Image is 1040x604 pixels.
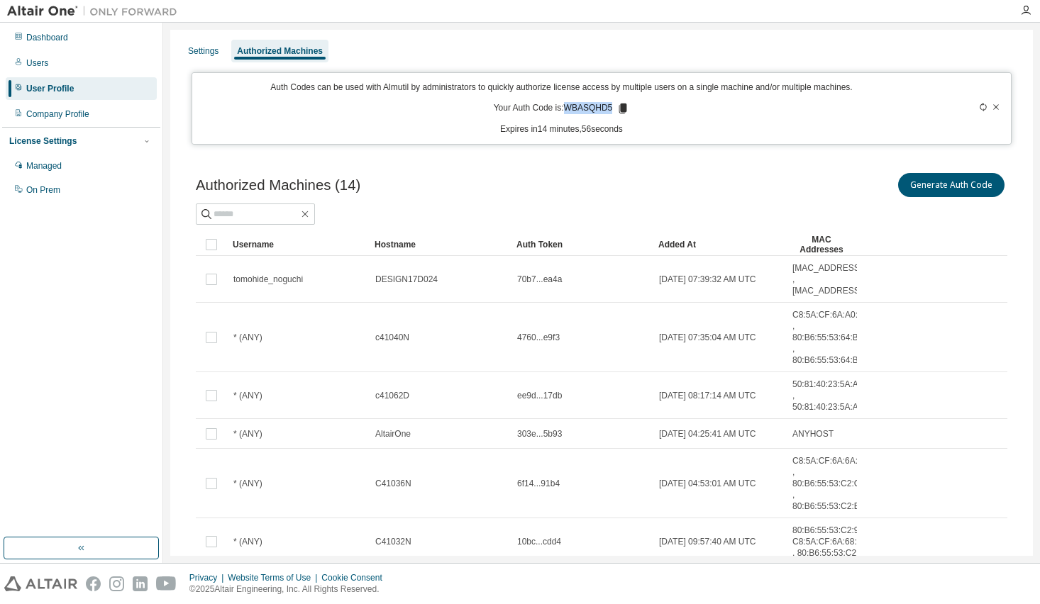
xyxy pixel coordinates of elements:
[26,32,68,43] div: Dashboard
[233,390,262,401] span: * (ANY)
[4,576,77,591] img: altair_logo.svg
[659,536,756,547] span: [DATE] 09:57:40 AM UTC
[659,274,756,285] span: [DATE] 07:39:32 AM UTC
[233,274,303,285] span: tomohide_noguchi
[792,309,867,366] span: C8:5A:CF:6A:A0:00 , 80:B6:55:53:64:B5 , 80:B6:55:53:64:B1
[375,390,409,401] span: c41062D
[792,455,867,512] span: C8:5A:CF:6A:6A:35 , 80:B6:55:53:C2:C0 , 80:B6:55:53:C2:BC
[233,428,262,440] span: * (ANY)
[792,233,851,256] div: MAC Addresses
[658,233,780,256] div: Added At
[201,123,922,135] p: Expires in 14 minutes, 56 seconds
[375,233,505,256] div: Hostname
[375,428,411,440] span: AltairOne
[233,478,262,489] span: * (ANY)
[792,379,863,413] span: 50:81:40:23:5A:A5 , 50:81:40:23:5A:A2
[26,184,60,196] div: On Prem
[26,57,48,69] div: Users
[792,262,862,296] span: [MAC_ADDRESS] , [MAC_ADDRESS]
[26,160,62,172] div: Managed
[233,233,363,256] div: Username
[237,45,323,57] div: Authorized Machines
[133,576,148,591] img: linkedin.svg
[233,332,262,343] span: * (ANY)
[517,536,561,547] span: 10bc...cdd4
[517,478,560,489] span: 6f14...91b4
[189,572,228,583] div: Privacy
[375,478,411,489] span: C41036N
[9,135,77,147] div: License Settings
[659,390,756,401] span: [DATE] 08:17:14 AM UTC
[26,83,74,94] div: User Profile
[659,478,756,489] span: [DATE] 04:53:01 AM UTC
[517,274,562,285] span: 70b7...ea4a
[196,177,360,194] span: Authorized Machines (14)
[659,428,756,440] span: [DATE] 04:25:41 AM UTC
[321,572,390,583] div: Cookie Consent
[109,576,124,591] img: instagram.svg
[517,332,560,343] span: 4760...e9f3
[375,332,409,343] span: c41040N
[26,108,89,120] div: Company Profile
[86,576,101,591] img: facebook.svg
[375,274,438,285] span: DESIGN17D024
[156,576,177,591] img: youtube.svg
[233,536,262,547] span: * (ANY)
[375,536,411,547] span: C41032N
[792,428,834,440] span: ANYHOST
[7,4,184,18] img: Altair One
[228,572,321,583] div: Website Terms of Use
[659,332,756,343] span: [DATE] 07:35:04 AM UTC
[517,390,562,401] span: ee9d...17db
[898,173,1005,197] button: Generate Auth Code
[201,82,922,94] p: Auth Codes can be used with Almutil by administrators to quickly authorize license access by mult...
[517,428,562,440] span: 303e...5b93
[188,45,218,57] div: Settings
[516,233,647,256] div: Auth Token
[189,583,391,595] p: © 2025 Altair Engineering, Inc. All Rights Reserved.
[494,102,630,115] p: Your Auth Code is: WBASQHD5
[792,525,868,559] span: 80:B6:55:53:C2:94 , C8:5A:CF:6A:68:BD , 80:B6:55:53:C2:98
